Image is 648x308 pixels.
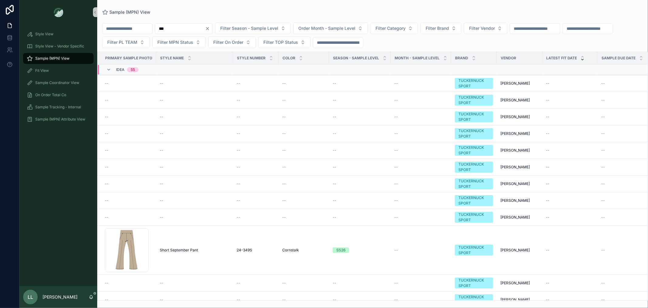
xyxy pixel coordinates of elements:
[546,114,550,119] span: --
[394,248,447,253] a: --
[546,131,550,136] span: --
[102,9,150,15] a: Sample (MPN) View
[53,7,63,17] img: App logo
[23,89,94,100] a: On Order Total Co
[160,297,163,302] span: --
[546,181,550,186] span: --
[160,98,229,103] a: --
[237,281,275,285] a: --
[394,131,447,136] a: --
[420,23,461,34] button: Select Button
[546,81,594,86] a: --
[105,131,108,136] span: --
[333,181,387,186] a: --
[105,56,152,61] span: PRIMARY SAMPLE PHOTO
[282,198,286,203] span: --
[282,215,325,220] a: --
[35,117,85,122] span: Sample (MPN) Attribute View
[333,148,387,153] a: --
[105,297,153,302] a: --
[160,131,163,136] span: --
[601,148,605,153] span: --
[237,131,275,136] a: --
[333,198,387,203] a: --
[105,114,108,119] span: --
[500,165,539,170] a: [PERSON_NAME]
[546,131,594,136] a: --
[35,32,53,37] span: Style View
[160,148,163,153] span: --
[546,98,550,103] span: --
[394,281,398,285] span: --
[237,248,275,253] a: 24-349S
[333,81,387,86] a: --
[333,181,336,186] span: --
[458,294,489,305] div: TUCKERNUCK SPORT
[160,165,163,170] span: --
[394,98,447,103] a: --
[501,56,516,61] span: Vendor
[500,181,539,186] a: [PERSON_NAME]
[458,212,489,223] div: TUCKERNUCK SPORT
[160,198,229,203] a: --
[282,114,325,119] a: --
[105,81,108,86] span: --
[160,215,163,220] span: --
[546,81,550,86] span: --
[105,98,153,103] a: --
[333,81,336,86] span: --
[105,114,153,119] a: --
[282,81,325,86] a: --
[601,281,605,285] span: --
[237,56,266,61] span: Style Number
[546,56,577,61] span: Latest Fit Date
[394,215,398,220] span: --
[282,181,286,186] span: --
[105,198,108,203] span: --
[546,98,594,103] a: --
[333,297,336,302] span: --
[500,114,530,119] span: [PERSON_NAME]
[160,297,229,302] a: --
[500,81,539,86] a: [PERSON_NAME]
[333,281,336,285] span: --
[458,95,489,106] div: TUCKERNUCK SPORT
[237,81,275,86] a: --
[282,297,325,302] a: --
[23,41,94,52] a: Style View - Vendor Specific
[237,215,240,220] span: --
[469,25,495,31] span: Filter Vendor
[455,162,493,173] a: TUCKERNUCK SPORT
[546,165,550,170] span: --
[263,39,298,45] span: Filter TOP Status
[237,98,275,103] a: --
[546,248,594,253] a: --
[458,128,489,139] div: TUCKERNUCK SPORT
[394,198,398,203] span: --
[237,198,275,203] a: --
[333,98,387,103] a: --
[394,181,398,186] span: --
[215,23,291,34] button: Select Button
[23,65,94,76] a: Fit View
[282,81,286,86] span: --
[35,80,79,85] span: Sample Coordinator View
[282,165,325,170] a: --
[394,281,447,285] a: --
[282,98,286,103] span: --
[394,165,447,170] a: --
[35,105,81,110] span: Sample Tracking - Internal
[208,37,256,48] button: Select Button
[458,111,489,122] div: TUCKERNUCK SPORT
[394,198,447,203] a: --
[546,281,550,285] span: --
[601,165,605,170] span: --
[500,148,539,153] a: [PERSON_NAME]
[333,247,387,253] a: SS26
[282,131,325,136] a: --
[500,81,530,86] span: [PERSON_NAME]
[282,148,286,153] span: --
[458,245,489,256] div: TUCKERNUCK SPORT
[131,67,135,72] div: 55
[282,181,325,186] a: --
